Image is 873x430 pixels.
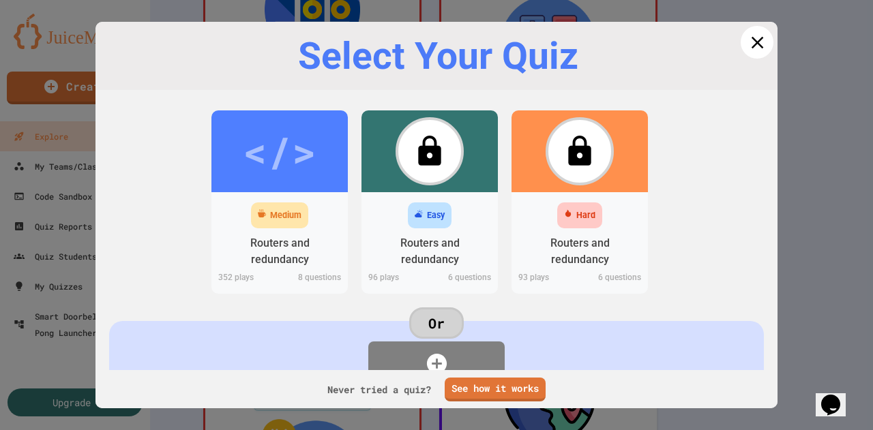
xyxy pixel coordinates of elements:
div: Or [409,307,464,339]
div: 6 questions [430,271,498,287]
div: 6 questions [580,271,648,287]
div: Routers and redundancy [222,235,338,268]
div: </> [243,121,316,182]
div: Hard [576,209,595,222]
iframe: chat widget [816,375,859,416]
div: Medium [270,209,301,222]
div: 8 questions [280,271,348,287]
div: 93 play s [512,271,580,287]
div: 352 play s [211,271,280,287]
div: Routers and redundancy [372,235,488,268]
div: </> [393,121,467,182]
span: Never tried a quiz? [327,382,431,397]
div: 96 play s [361,271,430,287]
div: Routers and redundancy [522,235,638,268]
div: </> [543,121,617,182]
a: See how it works [445,378,546,401]
div: Select Your Quiz [116,35,760,77]
div: Easy [427,209,445,222]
